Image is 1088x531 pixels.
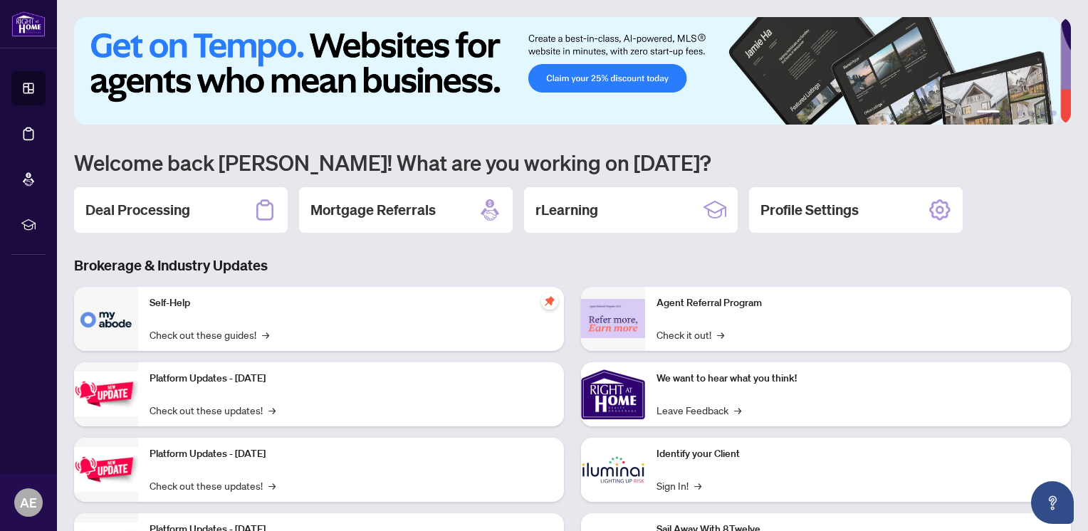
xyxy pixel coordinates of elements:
button: 4 [1028,110,1034,116]
button: 6 [1051,110,1057,116]
p: Self-Help [150,295,553,311]
span: → [717,327,724,342]
p: Identify your Client [657,446,1060,462]
img: Self-Help [74,287,138,351]
h2: Profile Settings [760,200,859,220]
h2: rLearning [535,200,598,220]
button: Open asap [1031,481,1074,524]
span: pushpin [541,293,558,310]
h1: Welcome back [PERSON_NAME]! What are you working on [DATE]? [74,149,1071,176]
span: → [694,478,701,493]
span: → [268,402,276,418]
p: Platform Updates - [DATE] [150,371,553,387]
h2: Mortgage Referrals [310,200,436,220]
span: → [734,402,741,418]
a: Check it out!→ [657,327,724,342]
img: logo [11,11,46,37]
button: 3 [1017,110,1022,116]
img: Agent Referral Program [581,299,645,338]
img: Identify your Client [581,438,645,502]
h3: Brokerage & Industry Updates [74,256,1071,275]
a: Sign In!→ [657,478,701,493]
a: Check out these updates!→ [150,478,276,493]
span: → [268,478,276,493]
h2: Deal Processing [85,200,190,220]
a: Check out these guides!→ [150,327,269,342]
a: Check out these updates!→ [150,402,276,418]
button: 2 [1005,110,1011,116]
p: Agent Referral Program [657,295,1060,311]
span: → [262,327,269,342]
p: We want to hear what you think! [657,371,1060,387]
a: Leave Feedback→ [657,402,741,418]
button: 1 [977,110,1000,116]
button: 5 [1040,110,1045,116]
img: Platform Updates - July 21, 2025 [74,372,138,416]
img: We want to hear what you think! [581,362,645,426]
p: Platform Updates - [DATE] [150,446,553,462]
img: Slide 0 [74,17,1060,125]
span: AE [20,493,37,512]
img: Platform Updates - July 8, 2025 [74,447,138,492]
